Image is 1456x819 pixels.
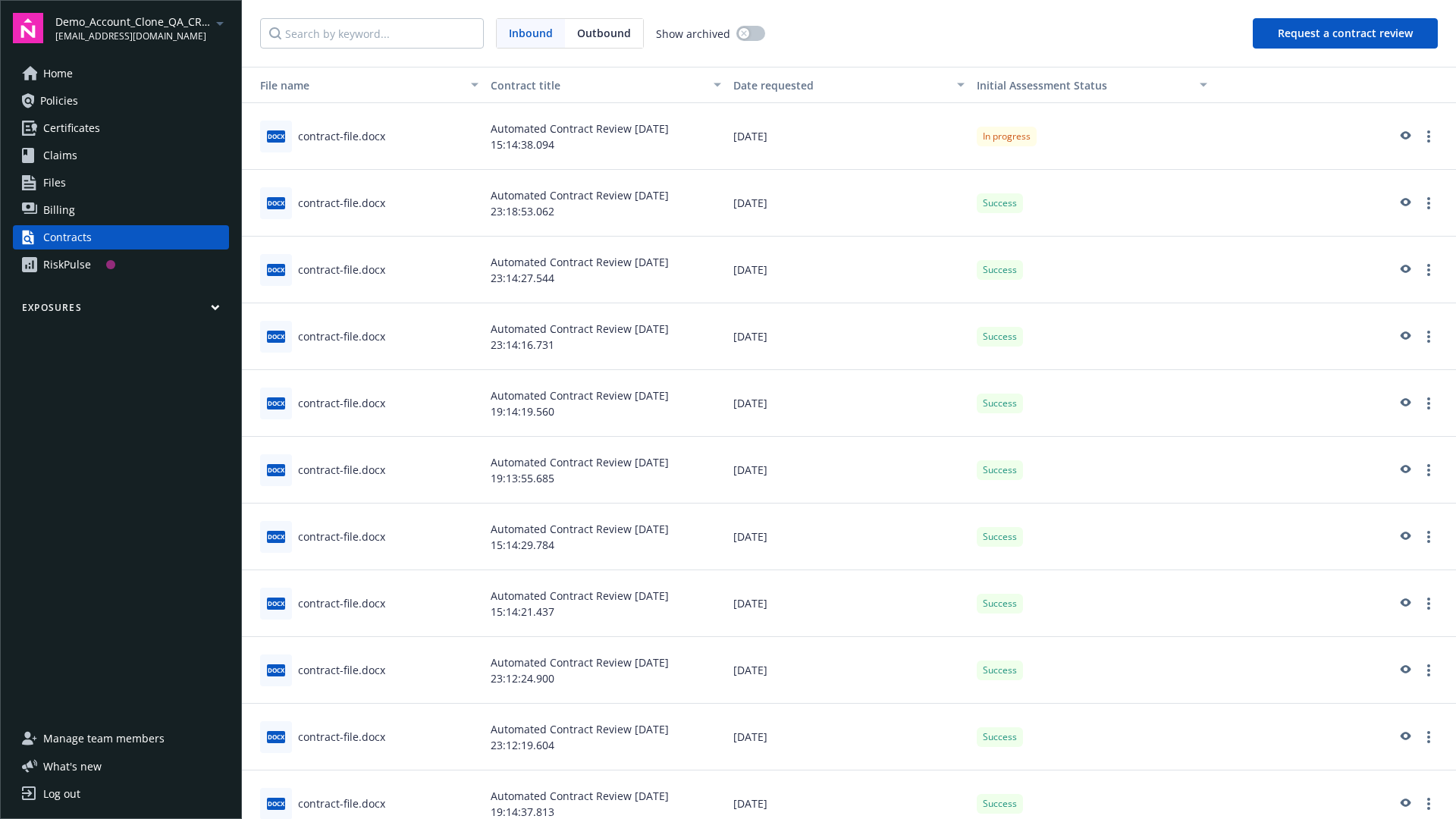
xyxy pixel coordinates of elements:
[485,704,727,770] div: Automated Contract Review [DATE] 23:12:19.604
[983,664,1017,677] span: Success
[485,504,727,570] div: Automated Contract Review [DATE] 15:14:29.784
[1420,394,1438,413] a: more
[485,437,727,504] div: Automated Contract Review [DATE] 19:13:55.685
[1395,528,1414,546] a: preview
[977,78,1107,93] span: Initial Assessment Status
[485,237,727,303] div: Automated Contract Review [DATE] 23:14:27.544
[1420,595,1438,613] a: more
[267,331,285,342] span: docx
[298,729,385,745] div: contract-file.docx
[13,758,126,774] button: What's new
[211,14,229,32] a: arrowDropDown
[1395,461,1414,479] a: preview
[485,103,727,170] div: Automated Contract Review [DATE] 15:14:38.094
[983,530,1017,544] span: Success
[1395,595,1414,613] a: preview
[1420,194,1438,212] a: more
[13,116,229,140] a: Certificates
[298,529,385,544] div: contract-file.docx
[1420,261,1438,279] a: more
[298,395,385,411] div: contract-file.docx
[1395,127,1414,146] a: preview
[55,30,211,43] span: [EMAIL_ADDRESS][DOMAIN_NAME]
[267,598,285,609] span: docx
[727,170,970,237] div: [DATE]
[40,89,78,113] span: Policies
[727,637,970,704] div: [DATE]
[1420,728,1438,746] a: more
[983,330,1017,344] span: Success
[727,103,970,170] div: [DATE]
[267,264,285,275] span: docx
[727,504,970,570] div: [DATE]
[656,26,730,42] span: Show archived
[13,13,43,43] img: navigator-logo.svg
[267,731,285,742] span: docx
[43,758,102,774] span: What ' s new
[13,726,229,751] a: Manage team members
[298,262,385,278] div: contract-file.docx
[13,171,229,195] a: Files
[983,397,1017,410] span: Success
[1395,394,1414,413] a: preview
[1395,328,1414,346] a: preview
[267,130,285,142] span: docx
[1253,18,1438,49] button: Request a contract review
[727,704,970,770] div: [DATE]
[485,67,727,103] button: Contract title
[43,726,165,751] span: Manage team members
[983,730,1017,744] span: Success
[248,77,462,93] div: File name
[727,437,970,504] div: [DATE]
[1395,661,1414,679] a: preview
[733,77,947,93] div: Date requested
[298,595,385,611] div: contract-file.docx
[727,237,970,303] div: [DATE]
[485,570,727,637] div: Automated Contract Review [DATE] 15:14:21.437
[13,89,229,113] a: Policies
[13,61,229,86] a: Home
[13,143,229,168] a: Claims
[485,170,727,237] div: Automated Contract Review [DATE] 23:18:53.062
[1420,461,1438,479] a: more
[983,797,1017,811] span: Success
[485,303,727,370] div: Automated Contract Review [DATE] 23:14:16.731
[485,637,727,704] div: Automated Contract Review [DATE] 23:12:24.900
[1420,328,1438,346] a: more
[260,18,484,49] input: Search by keyword...
[267,798,285,809] span: docx
[1395,728,1414,746] a: preview
[1420,528,1438,546] a: more
[485,370,727,437] div: Automated Contract Review [DATE] 19:14:19.560
[43,253,91,277] div: RiskPulse
[248,77,462,93] div: Toggle SortBy
[509,25,553,41] span: Inbound
[298,462,385,478] div: contract-file.docx
[727,370,970,437] div: [DATE]
[491,77,704,93] div: Contract title
[577,25,631,41] span: Outbound
[1395,795,1414,813] a: preview
[43,198,75,222] span: Billing
[298,795,385,811] div: contract-file.docx
[565,19,643,48] span: Outbound
[983,463,1017,477] span: Success
[43,171,66,195] span: Files
[13,253,229,277] a: RiskPulse
[43,225,92,249] div: Contracts
[1420,127,1438,146] a: more
[13,225,229,249] a: Contracts
[983,130,1031,143] span: In progress
[55,13,229,43] button: Demo_Account_Clone_QA_CR_Tests_Prospect[EMAIL_ADDRESS][DOMAIN_NAME]arrowDropDown
[13,198,229,222] a: Billing
[43,116,100,140] span: Certificates
[298,328,385,344] div: contract-file.docx
[727,570,970,637] div: [DATE]
[43,143,77,168] span: Claims
[727,303,970,370] div: [DATE]
[55,14,211,30] span: Demo_Account_Clone_QA_CR_Tests_Prospect
[267,531,285,542] span: docx
[267,464,285,475] span: docx
[1395,261,1414,279] a: preview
